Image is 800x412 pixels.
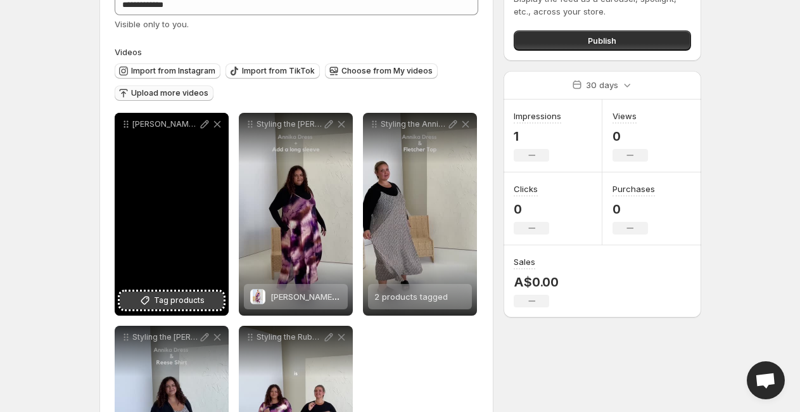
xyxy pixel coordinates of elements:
[588,34,616,47] span: Publish
[586,79,618,91] p: 30 days
[325,63,438,79] button: Choose from My videos
[115,86,213,101] button: Upload more videos
[514,183,538,195] h3: Clicks
[514,255,535,268] h3: Sales
[120,292,224,309] button: Tag products
[514,274,559,290] p: A$0.00
[225,63,320,79] button: Import from TikTok
[270,292,364,302] span: [PERSON_NAME] - Haze
[239,113,353,316] div: Styling the [PERSON_NAME] with [PERSON_NAME]Annika Dress - Haze[PERSON_NAME] - Haze
[115,113,229,316] div: [PERSON_NAME] Haze_Styling broll_Simone_belt_TOS storyTag products
[115,19,189,29] span: Visible only to you.
[613,183,655,195] h3: Purchases
[131,66,215,76] span: Import from Instagram
[613,129,648,144] p: 0
[115,63,220,79] button: Import from Instagram
[747,361,785,399] a: Open chat
[132,119,198,129] p: [PERSON_NAME] Haze_Styling broll_Simone_belt_TOS story
[257,332,322,342] p: Styling the Ruby Pants with [PERSON_NAME] & [PERSON_NAME]
[363,113,477,316] div: Styling the Annika Dress with [PERSON_NAME]2 products tagged
[257,119,322,129] p: Styling the [PERSON_NAME] with [PERSON_NAME]
[514,30,690,51] button: Publish
[154,294,205,307] span: Tag products
[514,129,561,144] p: 1
[132,332,198,342] p: Styling the [PERSON_NAME] with [PERSON_NAME]
[341,66,433,76] span: Choose from My videos
[613,202,655,217] p: 0
[242,66,315,76] span: Import from TikTok
[613,110,637,122] h3: Views
[514,202,549,217] p: 0
[131,88,208,98] span: Upload more videos
[514,110,561,122] h3: Impressions
[115,47,142,57] span: Videos
[381,119,447,129] p: Styling the Annika Dress with [PERSON_NAME]
[374,292,448,302] span: 2 products tagged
